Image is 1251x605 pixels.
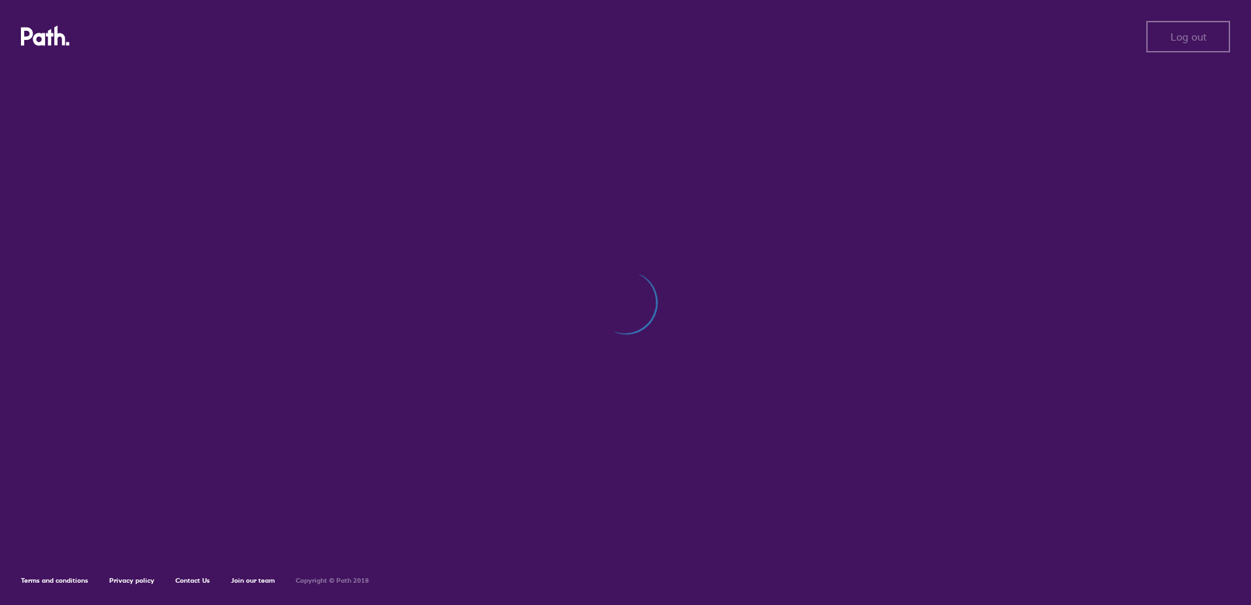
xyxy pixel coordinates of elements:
[109,576,154,585] a: Privacy policy
[175,576,210,585] a: Contact Us
[1146,21,1230,52] button: Log out
[296,577,369,585] h6: Copyright © Path 2018
[1171,31,1207,43] span: Log out
[21,576,88,585] a: Terms and conditions
[231,576,275,585] a: Join our team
